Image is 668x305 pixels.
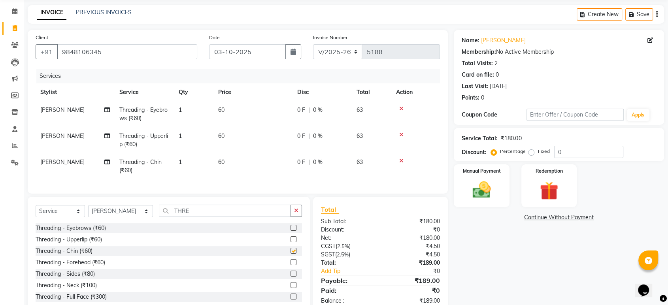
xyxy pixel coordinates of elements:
iframe: chat widget [635,273,660,297]
button: Create New [577,8,622,21]
div: Threading - Sides (₹80) [36,270,95,278]
div: [DATE] [490,82,507,90]
div: ( ) [315,242,381,250]
div: Points: [462,94,479,102]
input: Enter Offer / Coupon Code [526,109,624,121]
span: 1 [179,106,182,113]
div: Payable: [315,276,381,285]
th: Price [213,83,292,101]
span: | [308,158,310,166]
div: 0 [496,71,499,79]
div: ₹180.00 [501,134,521,143]
span: 60 [218,132,225,139]
span: CGST [321,243,336,250]
span: 1 [179,132,182,139]
div: ₹0 [381,226,446,234]
div: Name: [462,36,479,45]
th: Stylist [36,83,115,101]
span: [PERSON_NAME] [40,106,85,113]
div: Coupon Code [462,111,526,119]
div: ₹4.50 [381,242,446,250]
div: Balance : [315,297,381,305]
span: | [308,106,310,114]
th: Service [115,83,174,101]
div: 2 [494,59,498,68]
div: Paid: [315,286,381,295]
div: No Active Membership [462,48,656,56]
div: ₹189.00 [381,297,446,305]
div: ₹189.00 [381,259,446,267]
span: SGST [321,251,335,258]
div: Discount: [462,148,486,156]
span: 60 [218,158,225,166]
div: ( ) [315,250,381,259]
div: Card on file: [462,71,494,79]
div: Services [36,69,446,83]
button: Save [625,8,653,21]
div: 0 [481,94,484,102]
button: Apply [627,109,649,121]
a: Add Tip [315,267,391,275]
span: [PERSON_NAME] [40,132,85,139]
th: Action [391,83,440,101]
div: Threading - Full Face (₹300) [36,293,107,301]
span: | [308,132,310,140]
div: ₹0 [391,267,446,275]
span: 0 F [297,158,305,166]
div: Service Total: [462,134,498,143]
div: ₹180.00 [381,234,446,242]
div: ₹189.00 [381,276,446,285]
span: 2.5% [337,243,349,249]
label: Date [209,34,220,41]
label: Manual Payment [463,168,501,175]
a: Continue Without Payment [455,213,662,222]
div: Threading - Neck (₹100) [36,281,97,290]
th: Total [352,83,391,101]
span: 0 % [313,106,323,114]
div: Discount: [315,226,381,234]
span: 0 % [313,132,323,140]
a: [PERSON_NAME] [481,36,525,45]
div: Threading - Eyebrows (₹60) [36,224,106,232]
div: Total: [315,259,381,267]
span: Threading - Chin (₹60) [119,158,162,174]
span: 63 [357,158,363,166]
div: Net: [315,234,381,242]
div: ₹4.50 [381,250,446,259]
div: Threading - Upperlip (₹60) [36,235,102,244]
label: Redemption [535,168,562,175]
span: 63 [357,106,363,113]
a: PREVIOUS INVOICES [76,9,132,16]
div: ₹180.00 [381,217,446,226]
input: Search or Scan [159,205,291,217]
span: 0 % [313,158,323,166]
img: _cash.svg [467,179,496,200]
img: _gift.svg [534,179,564,202]
th: Qty [174,83,213,101]
th: Disc [292,83,352,101]
span: Threading - Upperlip (₹60) [119,132,168,148]
div: Sub Total: [315,217,381,226]
label: Fixed [538,148,549,155]
div: Last Visit: [462,82,488,90]
a: INVOICE [37,6,66,20]
label: Invoice Number [313,34,347,41]
span: Threading - Eyebrows (₹60) [119,106,168,122]
span: 63 [357,132,363,139]
div: Threading - Forehead (₹60) [36,258,105,267]
input: Search by Name/Mobile/Email/Code [57,44,197,59]
div: Membership: [462,48,496,56]
span: Total [321,205,339,214]
div: Total Visits: [462,59,493,68]
span: [PERSON_NAME] [40,158,85,166]
label: Percentage [500,148,525,155]
label: Client [36,34,48,41]
div: Threading - Chin (₹60) [36,247,92,255]
div: ₹0 [381,286,446,295]
span: 2.5% [337,251,349,258]
span: 0 F [297,132,305,140]
span: 1 [179,158,182,166]
button: +91 [36,44,58,59]
span: 0 F [297,106,305,114]
span: 60 [218,106,225,113]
